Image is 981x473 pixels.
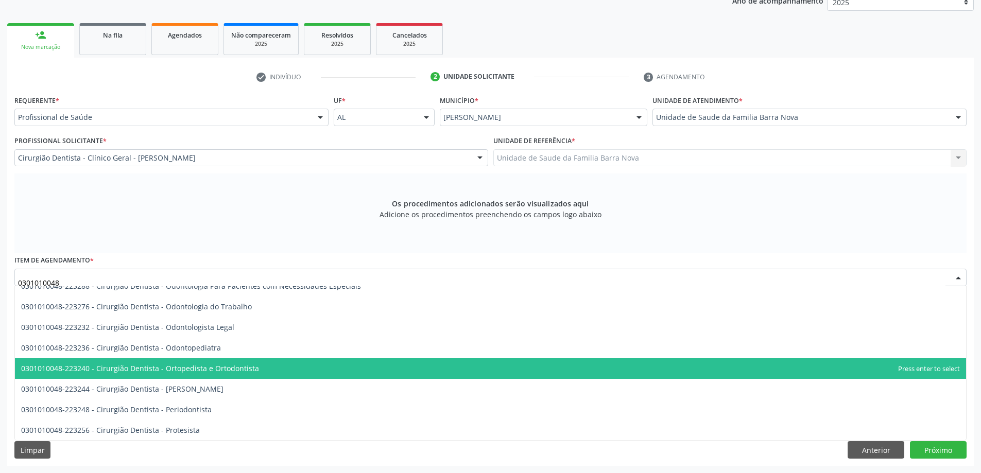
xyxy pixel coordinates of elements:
[337,112,414,122] span: AL
[652,93,743,109] label: Unidade de atendimento
[21,425,200,435] span: 0301010048-223256 - Cirurgião Dentista - Protesista
[14,253,94,269] label: Item de agendamento
[656,112,945,122] span: Unidade de Saude da Familia Barra Nova
[21,322,234,332] span: 0301010048-223232 - Cirurgião Dentista - Odontologista Legal
[440,93,478,109] label: Município
[231,31,291,40] span: Não compareceram
[431,72,440,81] div: 2
[231,40,291,48] div: 2025
[14,93,59,109] label: Requerente
[443,72,514,81] div: Unidade solicitante
[35,29,46,41] div: person_add
[21,363,259,373] span: 0301010048-223240 - Cirurgião Dentista - Ortopedista e Ortodontista
[21,343,221,353] span: 0301010048-223236 - Cirurgião Dentista - Odontopediatra
[21,281,361,291] span: 0301010048-223288 - Cirurgião Dentista - Odontologia Para Pacientes com Necessidades Especiais
[18,153,467,163] span: Cirurgião Dentista - Clínico Geral - [PERSON_NAME]
[392,198,589,209] span: Os procedimentos adicionados serão visualizados aqui
[848,441,904,459] button: Anterior
[321,31,353,40] span: Resolvidos
[18,272,945,293] input: Buscar por procedimento
[312,40,363,48] div: 2025
[380,209,601,220] span: Adicione os procedimentos preenchendo os campos logo abaixo
[14,43,67,51] div: Nova marcação
[168,31,202,40] span: Agendados
[334,93,346,109] label: UF
[384,40,435,48] div: 2025
[910,441,967,459] button: Próximo
[21,405,212,414] span: 0301010048-223248 - Cirurgião Dentista - Periodontista
[21,302,252,311] span: 0301010048-223276 - Cirurgião Dentista - Odontologia do Trabalho
[392,31,427,40] span: Cancelados
[18,112,307,122] span: Profissional de Saúde
[21,384,223,394] span: 0301010048-223244 - Cirurgião Dentista - [PERSON_NAME]
[443,112,626,122] span: [PERSON_NAME]
[103,31,123,40] span: Na fila
[14,133,107,149] label: Profissional Solicitante
[14,441,50,459] button: Limpar
[493,133,575,149] label: Unidade de referência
